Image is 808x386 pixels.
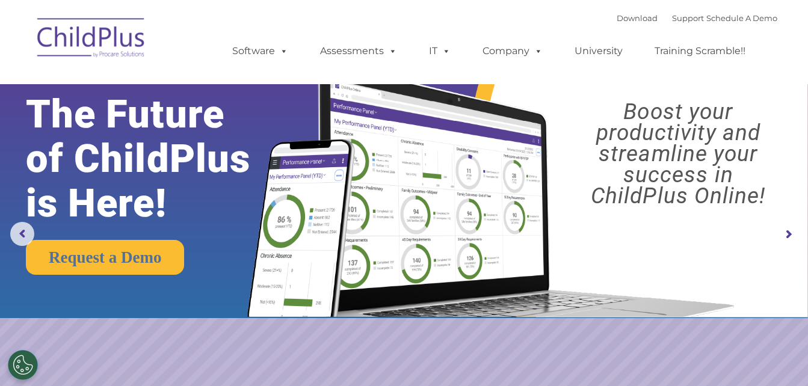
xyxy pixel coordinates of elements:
[26,92,284,225] rs-layer: The Future of ChildPlus is Here!
[706,13,777,23] a: Schedule A Demo
[26,240,184,275] a: Request a Demo
[308,39,409,63] a: Assessments
[470,39,555,63] a: Company
[617,13,658,23] a: Download
[31,10,152,70] img: ChildPlus by Procare Solutions
[643,39,757,63] a: Training Scramble!!
[167,129,218,138] span: Phone number
[563,39,635,63] a: University
[220,39,300,63] a: Software
[617,13,777,23] font: |
[558,101,798,206] rs-layer: Boost your productivity and streamline your success in ChildPlus Online!
[672,13,704,23] a: Support
[417,39,463,63] a: IT
[167,79,204,88] span: Last name
[8,350,38,380] button: Cookies Settings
